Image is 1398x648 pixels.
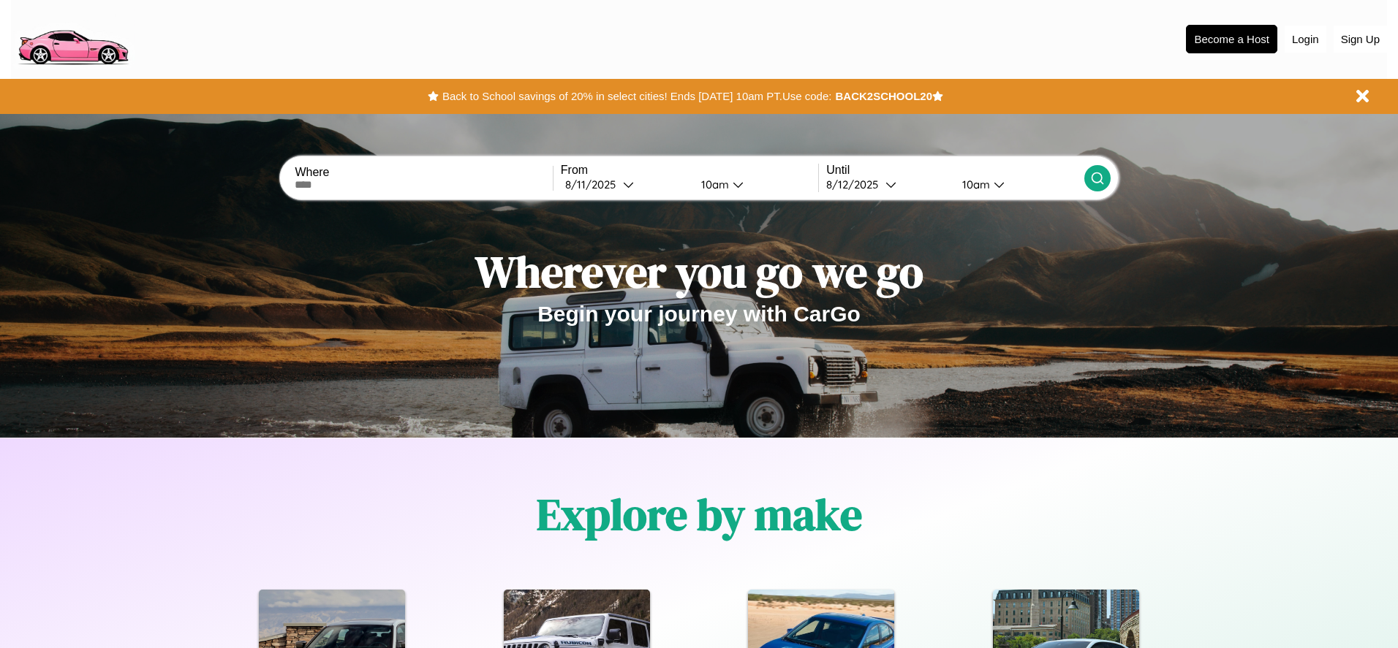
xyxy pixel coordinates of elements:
button: Become a Host [1186,25,1277,53]
button: Login [1285,26,1326,53]
div: 8 / 12 / 2025 [826,178,885,191]
button: 8/11/2025 [561,177,689,192]
img: logo [11,7,135,69]
label: From [561,164,818,177]
label: Until [826,164,1084,177]
label: Where [295,166,552,179]
div: 8 / 11 / 2025 [565,178,623,191]
b: BACK2SCHOOL20 [835,90,932,102]
h1: Explore by make [537,484,862,544]
div: 10am [694,178,733,191]
button: Back to School savings of 20% in select cities! Ends [DATE] 10am PT.Use code: [439,86,835,107]
button: Sign Up [1334,26,1387,53]
button: 10am [951,177,1084,192]
button: 10am [689,177,818,192]
div: 10am [955,178,994,191]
